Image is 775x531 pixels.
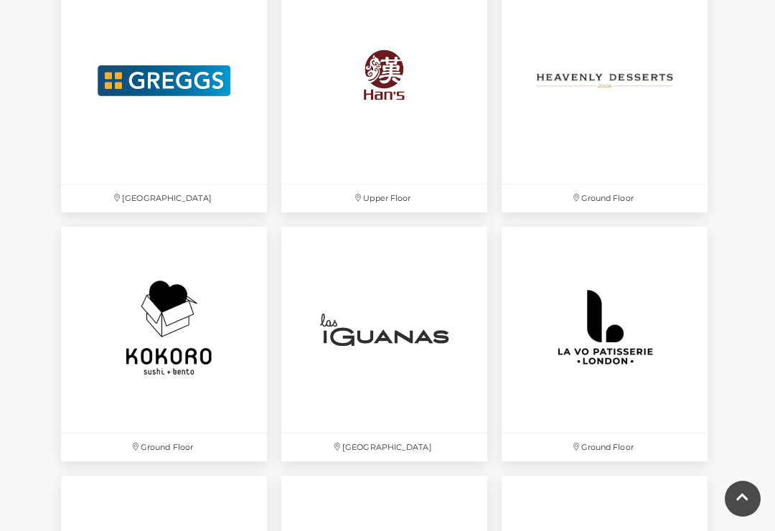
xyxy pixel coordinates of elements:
[281,433,487,461] p: [GEOGRAPHIC_DATA]
[274,220,494,469] a: [GEOGRAPHIC_DATA]
[54,220,274,469] a: Ground Floor
[502,184,708,212] p: Ground Floor
[502,433,708,461] p: Ground Floor
[61,433,267,461] p: Ground Floor
[281,184,487,212] p: Upper Floor
[61,184,267,212] p: [GEOGRAPHIC_DATA]
[494,220,715,469] a: Ground Floor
